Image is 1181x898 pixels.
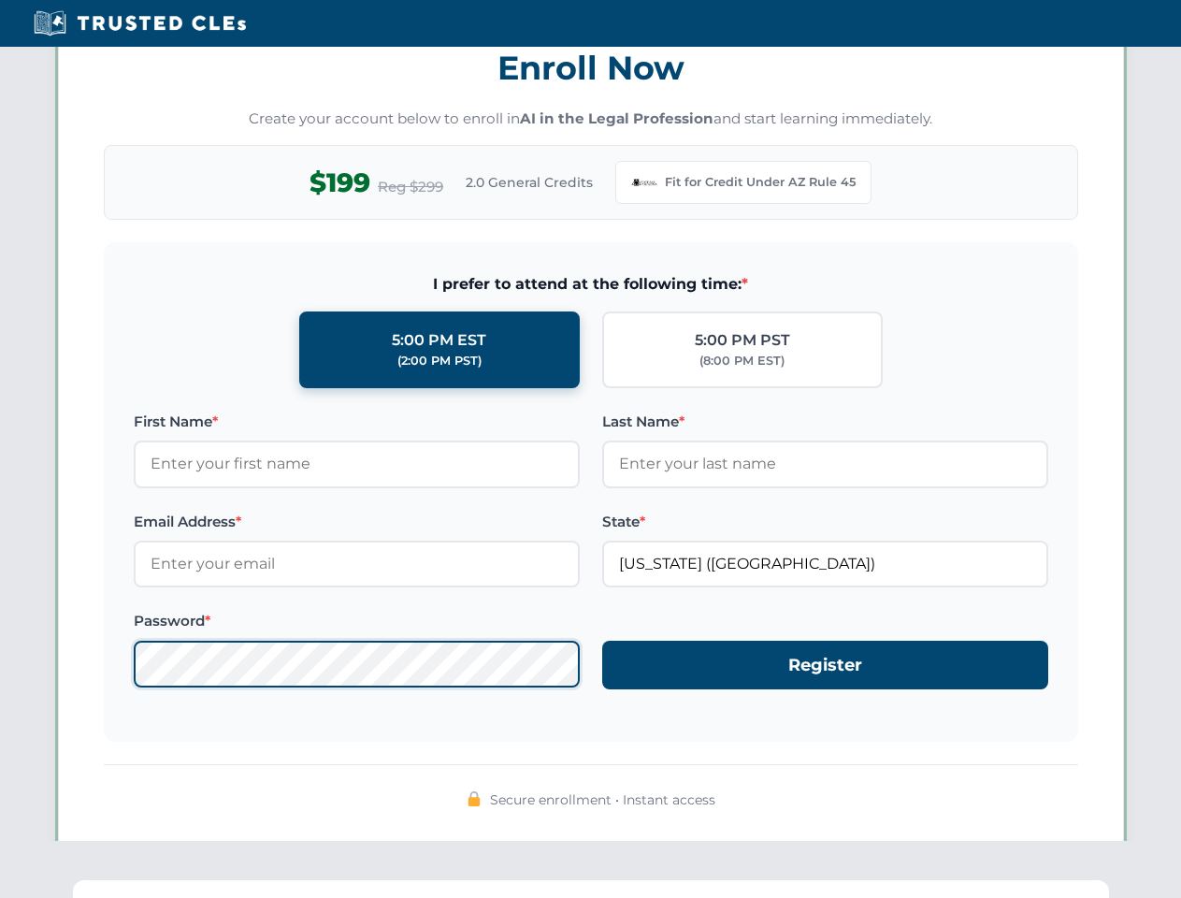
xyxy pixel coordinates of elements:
span: Fit for Credit Under AZ Rule 45 [665,173,856,192]
div: (2:00 PM PST) [397,352,482,370]
span: I prefer to attend at the following time: [134,272,1048,297]
span: $199 [310,162,370,204]
label: First Name [134,411,580,433]
span: 2.0 General Credits [466,172,593,193]
div: (8:00 PM EST) [699,352,785,370]
span: Reg $299 [378,176,443,198]
span: Secure enrollment • Instant access [490,789,715,810]
label: Email Address [134,511,580,533]
h3: Enroll Now [104,38,1078,97]
img: 🔒 [467,791,482,806]
input: Enter your last name [602,441,1048,487]
input: Enter your first name [134,441,580,487]
input: Arizona (AZ) [602,541,1048,587]
img: Trusted CLEs [28,9,252,37]
input: Enter your email [134,541,580,587]
div: 5:00 PM EST [392,328,486,353]
label: Password [134,610,580,632]
label: Last Name [602,411,1048,433]
div: 5:00 PM PST [695,328,790,353]
img: Arizona Bar [631,169,657,196]
button: Register [602,641,1048,690]
p: Create your account below to enroll in and start learning immediately. [104,109,1078,130]
strong: AI in the Legal Profession [520,109,713,127]
label: State [602,511,1048,533]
